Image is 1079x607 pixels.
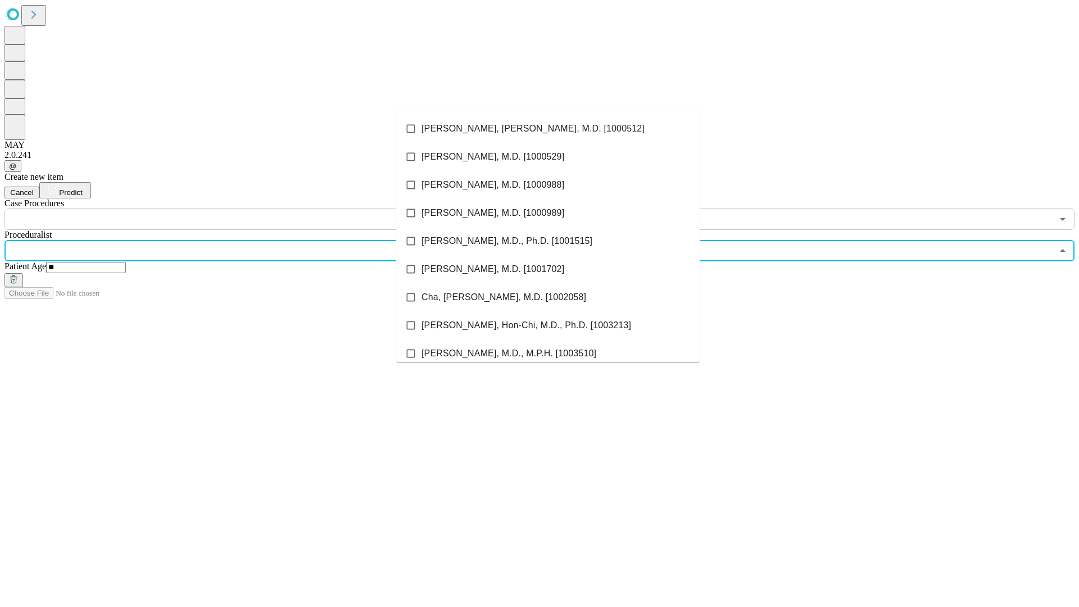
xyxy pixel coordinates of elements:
[59,188,82,197] span: Predict
[4,172,64,182] span: Create new item
[421,178,564,192] span: [PERSON_NAME], M.D. [1000988]
[421,291,586,304] span: Cha, [PERSON_NAME], M.D. [1002058]
[4,140,1075,150] div: MAY
[421,347,596,360] span: [PERSON_NAME], M.D., M.P.H. [1003510]
[1055,243,1071,259] button: Close
[4,261,46,271] span: Patient Age
[421,262,564,276] span: [PERSON_NAME], M.D. [1001702]
[421,234,592,248] span: [PERSON_NAME], M.D., Ph.D. [1001515]
[39,182,91,198] button: Predict
[4,198,64,208] span: Scheduled Procedure
[421,122,645,135] span: [PERSON_NAME], [PERSON_NAME], M.D. [1000512]
[9,162,17,170] span: @
[4,160,21,172] button: @
[4,150,1075,160] div: 2.0.241
[421,319,631,332] span: [PERSON_NAME], Hon-Chi, M.D., Ph.D. [1003213]
[10,188,34,197] span: Cancel
[1055,211,1071,227] button: Open
[421,150,564,164] span: [PERSON_NAME], M.D. [1000529]
[4,230,52,239] span: Proceduralist
[4,187,39,198] button: Cancel
[421,206,564,220] span: [PERSON_NAME], M.D. [1000989]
